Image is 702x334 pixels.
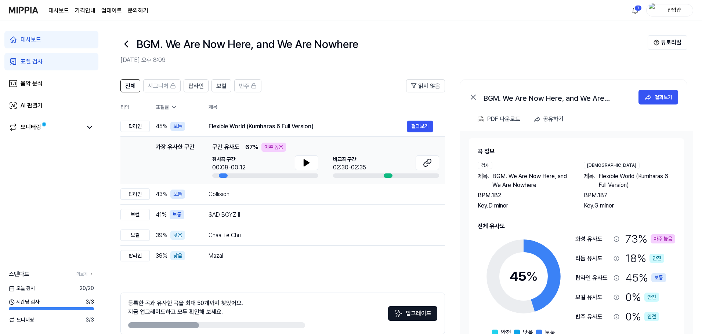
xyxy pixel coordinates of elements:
a: 표절 검사 [4,53,98,70]
span: 검사곡 구간 [212,155,246,163]
button: 전체 [120,79,140,92]
h2: 곡 정보 [478,147,675,156]
span: 스탠다드 [9,270,29,279]
span: 비교곡 구간 [333,155,366,163]
span: 41 % [156,210,167,219]
button: 결과보기 [638,90,678,104]
img: profile [649,3,658,18]
span: % [526,268,538,284]
a: 더보기 [76,271,94,278]
a: 음악 분석 [4,75,98,92]
button: 가격안내 [75,6,95,15]
div: 보통 [170,210,184,219]
a: 대시보드 [48,6,69,15]
h1: BGM. We Are Now Here, and We Are Nowhere [137,36,358,52]
span: 제목 . [584,172,596,190]
span: 3 / 3 [86,298,94,306]
div: 모니터링 [21,123,41,132]
div: 45 % [625,269,666,286]
div: 대시보드 [21,35,41,44]
button: 시그니처 [143,79,181,92]
div: 낮음 [170,251,185,260]
span: 전체 [125,82,135,91]
div: 가장 유사한 구간 [156,143,195,178]
span: 시그니처 [148,82,169,91]
div: 00:08-00:12 [212,163,246,172]
div: 공유하기 [543,114,564,124]
button: 공유하기 [531,112,569,126]
div: BPM. 182 [478,191,569,200]
div: BGM. We Are Now Here, and We Are Nowhere [484,93,630,102]
span: 45 % [156,122,167,131]
span: 오늘 검사 [9,285,35,292]
div: 보컬 [120,209,150,220]
div: 검사 [478,162,492,169]
a: 업데이트 [101,6,122,15]
div: 보컬 유사도 [575,293,611,302]
div: 안전 [649,254,664,263]
div: Mazal [209,252,433,260]
div: 보통 [170,190,185,199]
button: 읽지 않음 [406,79,445,92]
button: profile얍얍얍 [646,4,693,16]
img: PDF Download [478,116,484,122]
h2: [DATE] 오후 8:09 [120,56,648,65]
div: 안전 [644,293,659,302]
span: 39 % [156,231,167,240]
div: 45 [510,267,538,286]
button: 튜토리얼 [648,35,687,50]
div: 아주 높음 [261,143,286,152]
button: 보컬 [211,79,231,92]
div: Key. D minor [478,201,569,210]
button: 알림7 [629,4,641,16]
div: 0 % [625,289,659,305]
button: 탑라인 [184,79,209,92]
div: 보통 [651,273,666,282]
div: 탑라인 유사도 [575,274,611,282]
span: BGM. We Are Now Here, and We Are Nowhere [492,172,569,190]
div: 0 % [625,308,659,325]
a: 대시보드 [4,31,98,48]
div: 73 % [625,231,675,247]
span: 반주 [239,82,249,91]
div: $AD BOYZ II [209,210,433,219]
span: 67 % [245,143,258,152]
div: 화성 유사도 [575,235,611,243]
img: Sparkles [394,309,403,318]
div: 02:30-02:35 [333,163,366,172]
div: Key. G minor [584,201,675,210]
span: 3 / 3 [86,316,94,324]
img: Help [654,40,659,45]
div: [DEMOGRAPHIC_DATA] [584,162,640,169]
div: 표절률 [156,103,197,111]
div: 7 [634,5,642,11]
a: Sparkles업그레이드 [388,312,437,319]
span: 보컬 [216,82,227,91]
div: 아주 높음 [651,234,675,243]
h2: 전체 유사도 [478,222,675,231]
div: AI 판별기 [21,101,43,110]
img: 알림 [631,6,640,15]
span: 시간당 검사 [9,298,39,306]
div: 음악 분석 [21,79,43,88]
div: 반주 유사도 [575,312,611,321]
a: AI 판별기 [4,97,98,114]
div: 등록한 곡과 유사한 곡을 최대 50개까지 찾았어요. 지금 업그레이드하고 모두 확인해 보세요. [128,299,243,316]
button: 결과보기 [407,121,433,132]
div: Chaa Te Chu [209,231,433,240]
span: 탑라인 [188,82,204,91]
div: 표절 검사 [21,57,43,66]
span: 구간 유사도 [212,143,239,152]
span: 읽지 않음 [418,82,440,91]
span: 43 % [156,190,167,199]
div: 안전 [644,312,659,321]
div: 탑라인 [120,188,150,200]
div: 보통 [170,122,185,131]
span: 모니터링 [9,316,34,324]
div: BPM. 187 [584,191,675,200]
button: 반주 [234,79,261,92]
div: 얍얍얍 [660,6,688,14]
th: 타입 [120,98,150,116]
th: 제목 [209,98,445,116]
